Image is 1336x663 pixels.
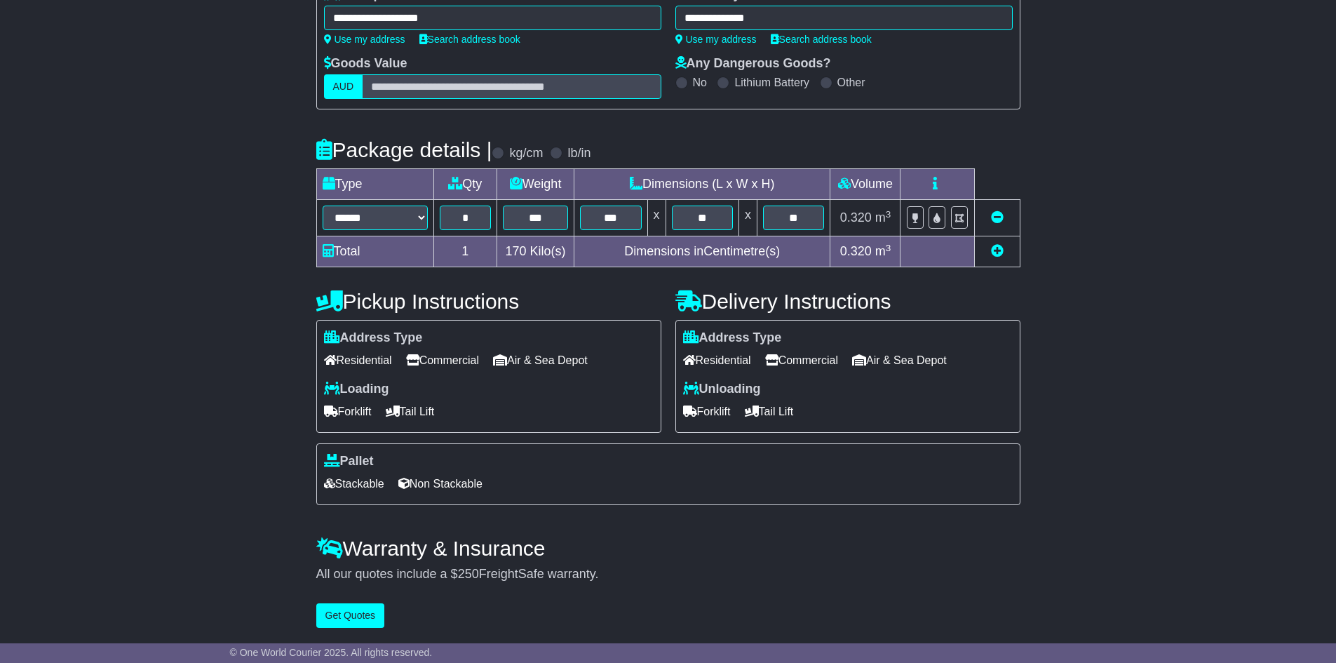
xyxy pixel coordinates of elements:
span: Tail Lift [745,401,794,422]
span: 0.320 [840,244,872,258]
td: Total [316,236,433,267]
h4: Delivery Instructions [675,290,1020,313]
td: Dimensions in Centimetre(s) [574,236,830,267]
a: Search address book [771,34,872,45]
td: 1 [433,236,497,267]
sup: 3 [886,243,891,253]
span: m [875,210,891,225]
a: Use my address [324,34,405,45]
a: Remove this item [991,210,1004,225]
label: Unloading [683,382,761,397]
label: No [693,76,707,89]
span: Stackable [324,473,384,495]
span: Air & Sea Depot [493,349,588,371]
span: Non Stackable [398,473,483,495]
sup: 3 [886,209,891,220]
h4: Pickup Instructions [316,290,661,313]
label: Any Dangerous Goods? [675,56,831,72]
td: Kilo(s) [497,236,574,267]
td: Qty [433,169,497,200]
label: Address Type [324,330,423,346]
span: Tail Lift [386,401,435,422]
span: Commercial [406,349,479,371]
label: Loading [324,382,389,397]
button: Get Quotes [316,603,385,628]
span: Forklift [683,401,731,422]
span: 250 [458,567,479,581]
span: m [875,244,891,258]
span: Commercial [765,349,838,371]
label: Address Type [683,330,782,346]
td: Dimensions (L x W x H) [574,169,830,200]
label: AUD [324,74,363,99]
a: Use my address [675,34,757,45]
td: Type [316,169,433,200]
td: Weight [497,169,574,200]
label: Goods Value [324,56,407,72]
span: Residential [324,349,392,371]
td: x [647,200,666,236]
h4: Package details | [316,138,492,161]
label: kg/cm [509,146,543,161]
label: Other [837,76,865,89]
a: Add new item [991,244,1004,258]
span: Air & Sea Depot [852,349,947,371]
span: 170 [506,244,527,258]
label: lb/in [567,146,591,161]
label: Lithium Battery [734,76,809,89]
span: 0.320 [840,210,872,225]
td: x [738,200,757,236]
span: Forklift [324,401,372,422]
div: All our quotes include a $ FreightSafe warranty. [316,567,1020,582]
span: Residential [683,349,751,371]
label: Pallet [324,454,374,469]
span: © One World Courier 2025. All rights reserved. [230,647,433,658]
a: Search address book [419,34,520,45]
td: Volume [830,169,900,200]
h4: Warranty & Insurance [316,537,1020,560]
